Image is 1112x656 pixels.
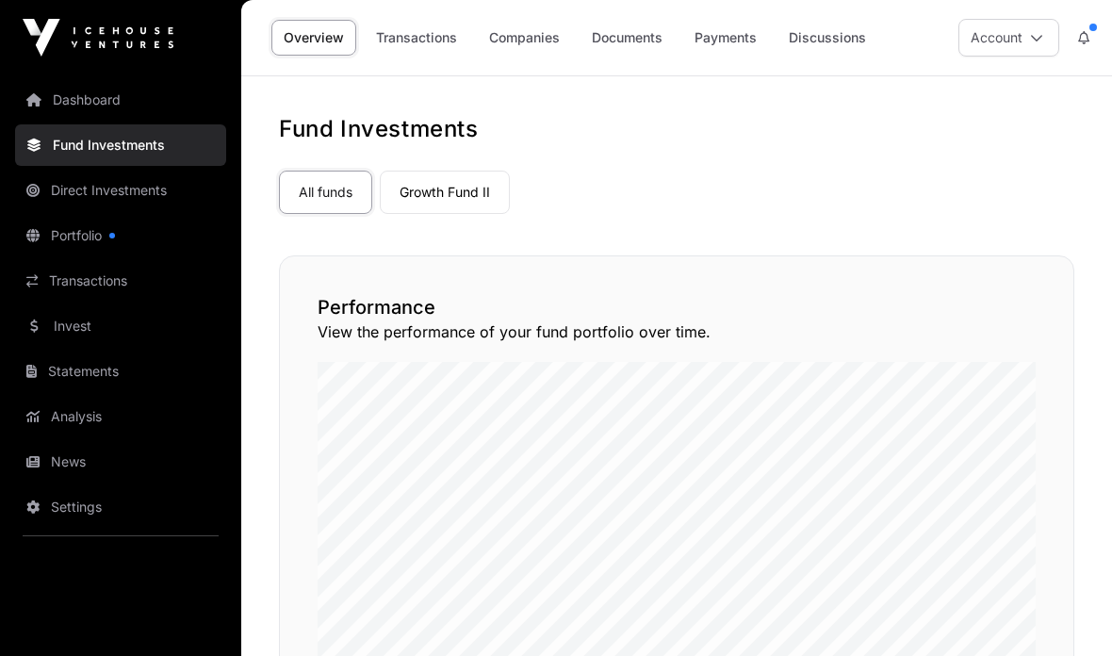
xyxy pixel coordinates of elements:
[777,20,878,56] a: Discussions
[1018,566,1112,656] iframe: Chat Widget
[15,441,226,483] a: News
[682,20,769,56] a: Payments
[15,260,226,302] a: Transactions
[15,124,226,166] a: Fund Investments
[15,215,226,256] a: Portfolio
[364,20,469,56] a: Transactions
[477,20,572,56] a: Companies
[15,170,226,211] a: Direct Investments
[15,305,226,347] a: Invest
[318,320,1036,343] p: View the performance of your fund portfolio over time.
[271,20,356,56] a: Overview
[23,19,173,57] img: Icehouse Ventures Logo
[279,114,1074,144] h1: Fund Investments
[958,19,1059,57] button: Account
[15,351,226,392] a: Statements
[15,396,226,437] a: Analysis
[15,79,226,121] a: Dashboard
[15,486,226,528] a: Settings
[580,20,675,56] a: Documents
[380,171,510,214] a: Growth Fund II
[279,171,372,214] a: All funds
[318,294,1036,320] h2: Performance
